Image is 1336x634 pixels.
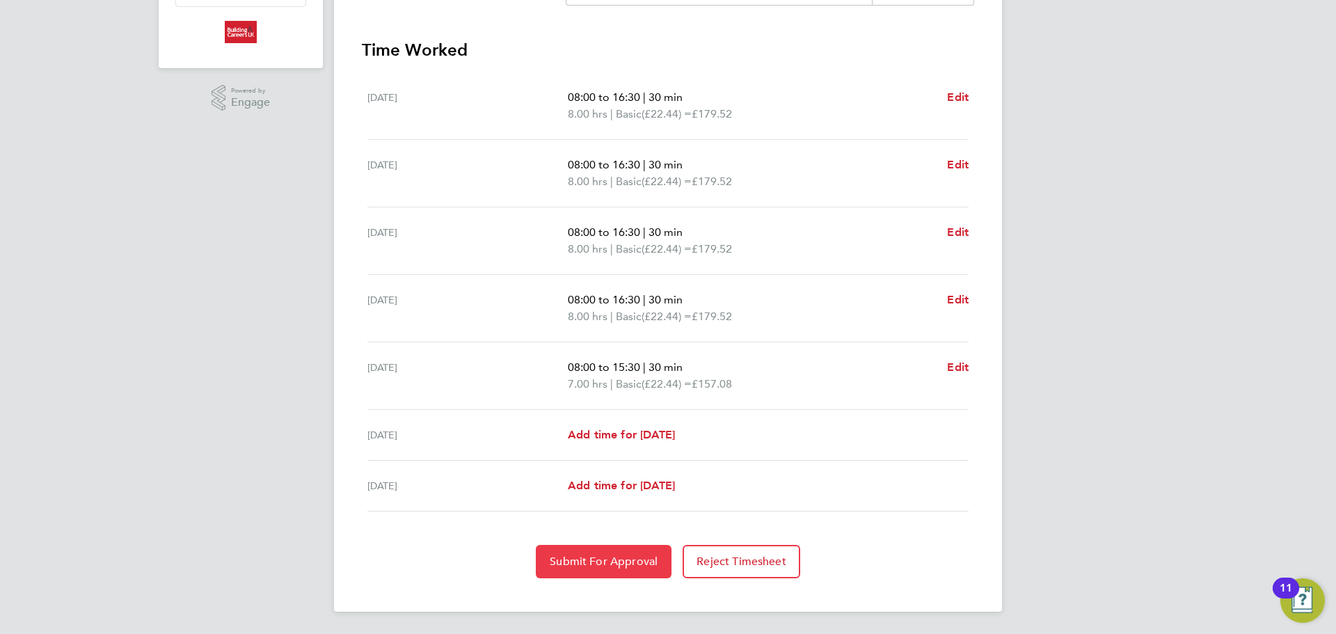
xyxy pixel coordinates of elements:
span: | [610,377,613,390]
span: £179.52 [692,107,732,120]
span: (£22.44) = [642,310,692,323]
span: (£22.44) = [642,175,692,188]
span: 8.00 hrs [568,175,607,188]
button: Submit For Approval [536,545,671,578]
div: [DATE] [367,89,568,122]
span: Reject Timesheet [697,555,786,569]
span: 8.00 hrs [568,310,607,323]
span: | [610,242,613,255]
span: | [610,175,613,188]
span: 30 min [649,158,683,171]
span: | [643,158,646,171]
a: Edit [947,359,969,376]
span: | [643,293,646,306]
a: Powered byEngage [212,85,271,111]
a: Add time for [DATE] [568,427,675,443]
span: 8.00 hrs [568,107,607,120]
img: buildingcareersuk-logo-retina.png [225,21,256,43]
button: Open Resource Center, 11 new notifications [1280,578,1325,623]
span: 08:00 to 16:30 [568,90,640,104]
span: | [610,310,613,323]
div: [DATE] [367,157,568,190]
span: Basic [616,376,642,393]
span: Basic [616,106,642,122]
span: 08:00 to 16:30 [568,293,640,306]
a: Edit [947,224,969,241]
span: Engage [231,97,270,109]
span: £179.52 [692,242,732,255]
h3: Time Worked [362,39,974,61]
span: 30 min [649,293,683,306]
div: [DATE] [367,427,568,443]
a: Go to home page [175,21,306,43]
span: (£22.44) = [642,377,692,390]
span: | [643,225,646,239]
span: 08:00 to 16:30 [568,158,640,171]
span: | [643,360,646,374]
span: Edit [947,90,969,104]
span: £179.52 [692,310,732,323]
span: 08:00 to 15:30 [568,360,640,374]
span: 7.00 hrs [568,377,607,390]
span: 30 min [649,360,683,374]
span: 30 min [649,225,683,239]
span: 30 min [649,90,683,104]
a: Add time for [DATE] [568,477,675,494]
span: Edit [947,293,969,306]
div: [DATE] [367,359,568,393]
span: Add time for [DATE] [568,428,675,441]
div: 11 [1280,588,1292,606]
span: 08:00 to 16:30 [568,225,640,239]
span: (£22.44) = [642,242,692,255]
a: Edit [947,157,969,173]
button: Reject Timesheet [683,545,800,578]
span: 8.00 hrs [568,242,607,255]
div: [DATE] [367,224,568,257]
span: Edit [947,360,969,374]
span: Basic [616,308,642,325]
span: Submit For Approval [550,555,658,569]
a: Edit [947,89,969,106]
span: Powered by [231,85,270,97]
span: Basic [616,241,642,257]
span: | [610,107,613,120]
span: £157.08 [692,377,732,390]
div: [DATE] [367,292,568,325]
span: Edit [947,225,969,239]
div: [DATE] [367,477,568,494]
span: Basic [616,173,642,190]
span: Edit [947,158,969,171]
span: (£22.44) = [642,107,692,120]
span: | [643,90,646,104]
span: £179.52 [692,175,732,188]
a: Edit [947,292,969,308]
span: Add time for [DATE] [568,479,675,492]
